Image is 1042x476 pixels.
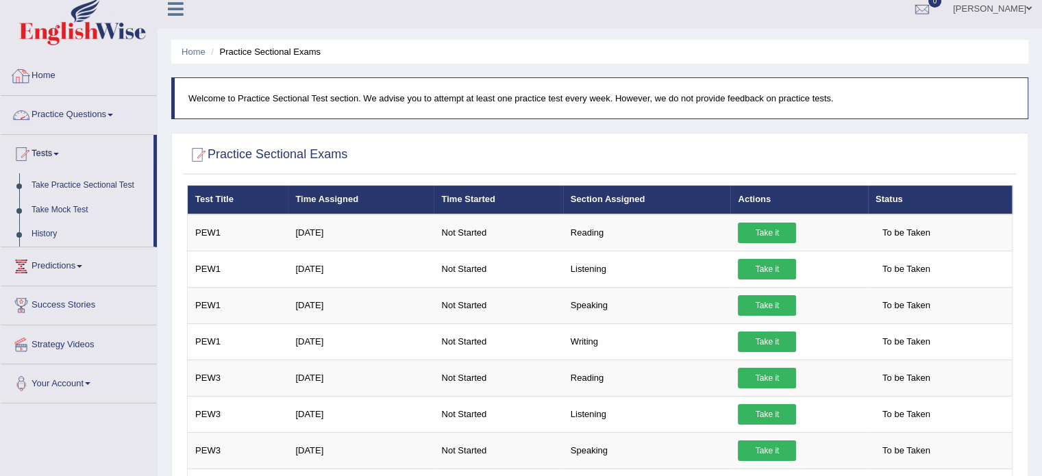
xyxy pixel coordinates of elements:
td: Not Started [434,360,562,396]
td: PEW3 [188,396,288,432]
td: PEW1 [188,251,288,287]
td: PEW3 [188,360,288,396]
a: Take it [738,404,796,425]
a: Your Account [1,364,157,399]
th: Status [868,186,1013,214]
th: Time Assigned [288,186,434,214]
a: Take Practice Sectional Test [25,173,153,198]
a: Practice Questions [1,96,157,130]
td: PEW1 [188,214,288,251]
td: [DATE] [288,251,434,287]
td: [DATE] [288,287,434,323]
a: Take it [738,331,796,352]
td: Not Started [434,287,562,323]
td: PEW1 [188,323,288,360]
td: PEW1 [188,287,288,323]
h2: Practice Sectional Exams [187,145,347,165]
span: To be Taken [876,368,937,388]
td: Not Started [434,251,562,287]
th: Section Assigned [563,186,731,214]
a: Take it [738,368,796,388]
td: [DATE] [288,323,434,360]
a: Strategy Videos [1,325,157,360]
a: Take it [738,295,796,316]
td: Not Started [434,396,562,432]
a: Take Mock Test [25,198,153,223]
td: Not Started [434,323,562,360]
td: PEW3 [188,432,288,468]
a: Predictions [1,247,157,281]
a: Home [1,57,157,91]
a: Success Stories [1,286,157,321]
td: Speaking [563,287,731,323]
span: To be Taken [876,404,937,425]
li: Practice Sectional Exams [208,45,321,58]
th: Actions [730,186,867,214]
th: Test Title [188,186,288,214]
td: Listening [563,396,731,432]
a: Take it [738,223,796,243]
a: Home [182,47,206,57]
td: Reading [563,360,731,396]
td: [DATE] [288,214,434,251]
span: To be Taken [876,295,937,316]
span: To be Taken [876,223,937,243]
td: [DATE] [288,432,434,468]
td: [DATE] [288,360,434,396]
td: Not Started [434,432,562,468]
td: Listening [563,251,731,287]
span: To be Taken [876,259,937,279]
span: To be Taken [876,440,937,461]
p: Welcome to Practice Sectional Test section. We advise you to attempt at least one practice test e... [188,92,1014,105]
td: Not Started [434,214,562,251]
td: Reading [563,214,731,251]
td: Writing [563,323,731,360]
a: Take it [738,440,796,461]
td: Speaking [563,432,731,468]
th: Time Started [434,186,562,214]
a: Tests [1,135,153,169]
span: To be Taken [876,331,937,352]
a: Take it [738,259,796,279]
a: History [25,222,153,247]
td: [DATE] [288,396,434,432]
